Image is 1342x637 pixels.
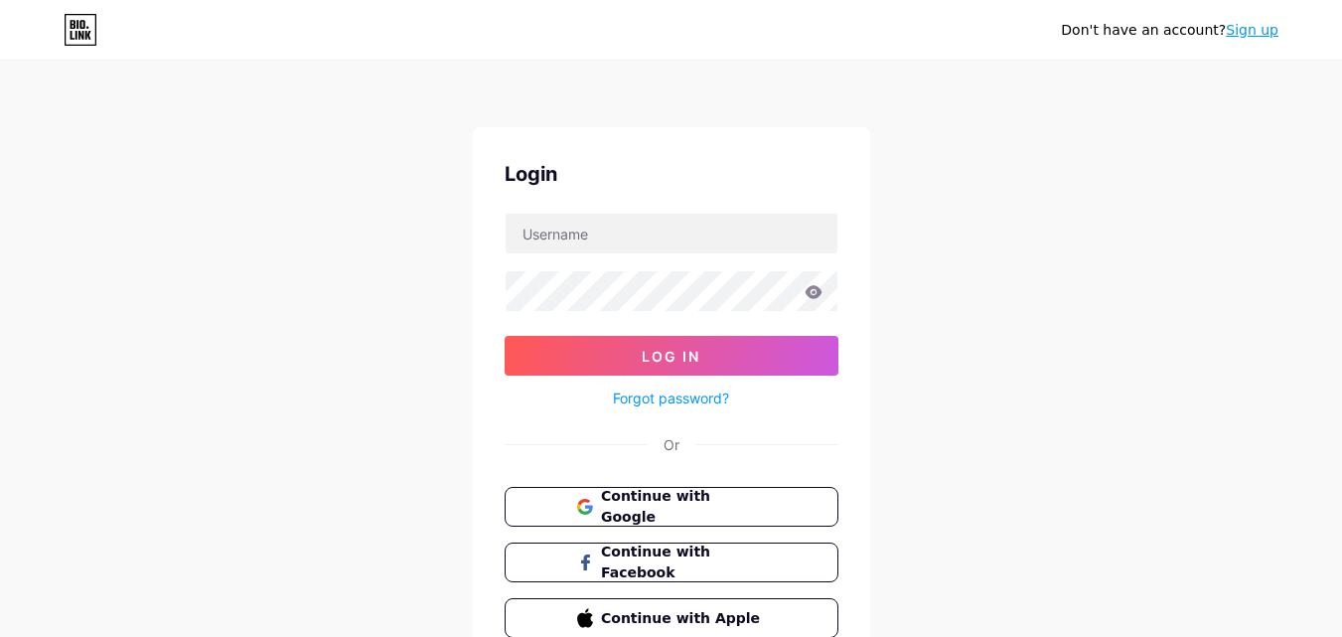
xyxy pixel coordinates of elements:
[664,434,679,455] div: Or
[505,487,838,527] button: Continue with Google
[1061,20,1278,41] div: Don't have an account?
[505,336,838,376] button: Log In
[1226,22,1278,38] a: Sign up
[505,543,838,582] button: Continue with Facebook
[613,388,729,408] a: Forgot password?
[642,348,700,365] span: Log In
[601,608,765,629] span: Continue with Apple
[601,542,765,583] span: Continue with Facebook
[601,486,765,528] span: Continue with Google
[505,159,838,189] div: Login
[506,214,837,253] input: Username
